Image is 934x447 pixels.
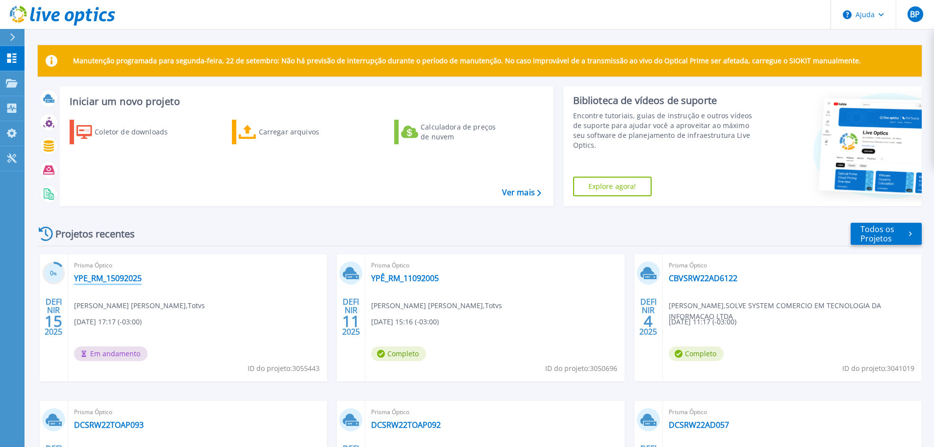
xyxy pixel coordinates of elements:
font: [PERSON_NAME] [PERSON_NAME] [371,301,483,310]
font: 15 [45,311,62,331]
a: DCSRW22TOAP092 [371,420,441,430]
font: Prisma Óptico [74,408,112,416]
font: 3055443 [292,364,320,373]
a: YPE_RM_15092025 [74,273,142,283]
font: Prisma Óptico [669,408,707,416]
font: 11 [342,311,360,331]
font: Iniciar um novo projeto [70,95,180,108]
font: 0 [50,269,53,277]
font: , [483,301,485,310]
font: Totvs [188,301,205,310]
font: Carregar arquivos [259,127,319,136]
font: Prisma Óptico [669,261,707,269]
a: Carregar arquivos [232,120,341,144]
font: Ver mais [502,187,535,198]
font: DCSRW22TOAP093 [74,420,144,430]
a: Calculadora de preços de nuvem [394,120,504,144]
font: ID do projeto: [842,364,887,373]
font: Completo [387,349,419,358]
a: DCSRW22AD057 [669,420,729,430]
font: 3041019 [887,364,914,373]
a: Ver mais [502,188,541,197]
font: Prisma Óptico [371,408,409,416]
font: [PERSON_NAME] [PERSON_NAME] [74,301,186,310]
font: Projetos recentes [55,227,135,240]
font: , [724,301,726,310]
font: ID do projeto: [545,364,590,373]
font: , [186,301,188,310]
font: [DATE] 17:17 (-03:00) [74,317,142,326]
font: [DATE] 11:17 (-03:00) [669,317,736,326]
font: % [53,271,57,276]
font: Calculadora de preços de nuvem [421,122,496,141]
font: Encontre tutoriais, guias de instrução e outros vídeos de suporte para ajudar você a aproveitar a... [573,111,753,150]
a: Explore agora! [573,177,652,196]
a: CBVSRW22AD6122 [669,273,737,283]
font: DEFINIR [640,296,656,316]
a: YPÊ_RM_11092005 [371,273,439,283]
font: DCSRW22AD057 [669,420,729,430]
font: Todos os Projetos [860,224,894,244]
font: 3050696 [590,364,617,373]
font: Prisma Óptico [74,261,112,269]
font: [PERSON_NAME] [669,301,724,310]
font: BP [910,9,920,20]
font: SOLVE SYSTEM COMERCIO EM TECNOLOGIA DA INFORMACAO LTDA [669,301,881,321]
font: Explore agora! [588,182,636,191]
a: Todos os Projetos [851,223,922,245]
font: [DATE] 15:16 (-03:00) [371,317,439,326]
font: Em andamento [90,349,140,358]
font: Completo [685,349,716,358]
font: Ajuda [856,10,875,19]
font: DEFINIR [46,296,62,316]
font: Coletor de downloads [95,127,168,136]
font: 4 [644,311,653,331]
a: Coletor de downloads [70,120,179,144]
font: Prisma Óptico [371,261,409,269]
font: DEFINIR [343,296,359,316]
font: ID do projeto: [248,364,292,373]
font: 2025 [342,326,360,337]
a: DCSRW22TOAP093 [74,420,144,430]
font: 2025 [639,326,657,337]
font: Totvs [485,301,502,310]
font: Manutenção programada para segunda-feira, 22 de setembro: Não há previsão de interrupção durante ... [73,56,861,65]
font: Biblioteca de vídeos de suporte [573,94,717,107]
font: DCSRW22TOAP092 [371,420,441,430]
font: 2025 [45,326,62,337]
